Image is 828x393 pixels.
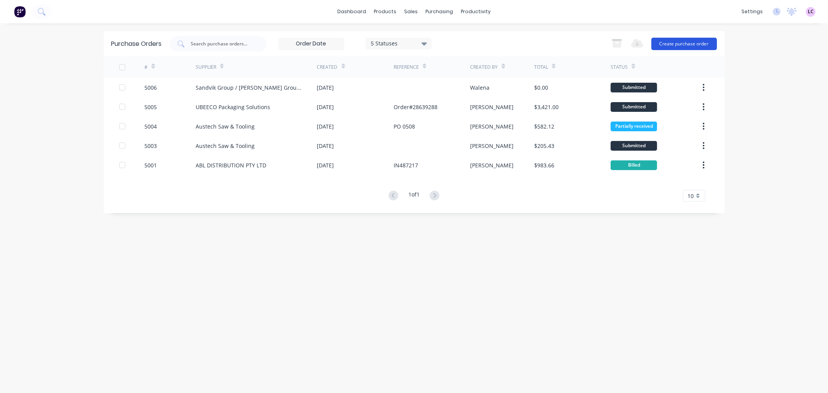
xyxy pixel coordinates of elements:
[144,122,157,130] div: 5004
[408,190,420,202] div: 1 of 1
[317,64,338,71] div: Created
[394,161,418,169] div: IN487217
[611,102,657,112] div: Submitted
[196,103,270,111] div: UBEECO Packaging Solutions
[534,122,554,130] div: $582.12
[651,38,717,50] button: Create purchase order
[394,64,419,71] div: Reference
[611,160,657,170] div: Billed
[144,103,157,111] div: 5005
[111,39,162,49] div: Purchase Orders
[400,6,422,17] div: sales
[534,83,548,92] div: $0.00
[394,122,415,130] div: PO 0508
[370,6,400,17] div: products
[470,161,514,169] div: [PERSON_NAME]
[394,103,437,111] div: Order#28639288
[371,39,426,47] div: 5 Statuses
[534,142,554,150] div: $205.43
[611,141,657,151] div: Submitted
[317,142,334,150] div: [DATE]
[738,6,767,17] div: settings
[611,122,657,131] div: Partially received
[422,6,457,17] div: purchasing
[611,64,628,71] div: Status
[279,38,344,50] input: Order Date
[144,83,157,92] div: 5006
[317,83,334,92] div: [DATE]
[470,83,490,92] div: Walena
[470,64,498,71] div: Created By
[196,161,266,169] div: ABL DISTRIBUTION PTY LTD
[808,8,814,15] span: LC
[534,103,559,111] div: $3,421.00
[611,83,657,92] div: Submitted
[534,161,554,169] div: $983.66
[144,64,148,71] div: #
[470,103,514,111] div: [PERSON_NAME]
[196,142,255,150] div: Austech Saw & Tooling
[317,103,334,111] div: [DATE]
[190,40,255,48] input: Search purchase orders...
[196,64,216,71] div: Supplier
[196,83,302,92] div: Sandvik Group / [PERSON_NAME] Group ([GEOGRAPHIC_DATA]) Pty Ltd
[457,6,495,17] div: productivity
[470,142,514,150] div: [PERSON_NAME]
[470,122,514,130] div: [PERSON_NAME]
[688,192,694,200] span: 10
[144,142,157,150] div: 5003
[317,161,334,169] div: [DATE]
[14,6,26,17] img: Factory
[534,64,548,71] div: Total
[333,6,370,17] a: dashboard
[144,161,157,169] div: 5001
[196,122,255,130] div: Austech Saw & Tooling
[317,122,334,130] div: [DATE]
